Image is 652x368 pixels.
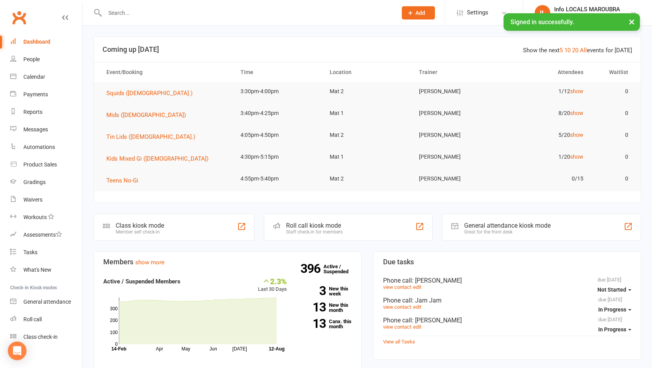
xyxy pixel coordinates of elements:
div: Phone call [383,317,632,324]
div: Automations [23,144,55,150]
td: [PERSON_NAME] [412,148,501,166]
button: Not Started [597,283,631,297]
div: People [23,56,40,62]
div: Messages [23,126,48,133]
td: 8/20 [501,104,590,122]
a: show [570,132,583,138]
td: 1/20 [501,148,590,166]
a: General attendance kiosk mode [10,293,82,311]
div: Tasks [23,249,37,255]
button: Tin Lids ([DEMOGRAPHIC_DATA].) [106,132,201,142]
td: 0/15 [501,170,590,188]
a: 10 [564,47,571,54]
button: × [625,13,639,30]
a: Payments [10,86,82,103]
div: Last 30 Days [258,277,287,294]
a: Tasks [10,244,82,261]
a: Workouts [10,209,82,226]
a: People [10,51,82,68]
a: View all Tasks [383,339,415,345]
strong: 396 [300,263,323,274]
div: Roll call kiosk mode [286,222,343,229]
strong: 3 [299,285,326,297]
td: 4:05pm-4:50pm [233,126,323,144]
div: What's New [23,267,51,273]
a: 396Active / Suspended [323,258,358,280]
button: In Progress [598,322,631,336]
div: Product Sales [23,161,57,168]
button: Add [402,6,435,19]
button: Squids ([DEMOGRAPHIC_DATA].) [106,88,198,98]
span: Teens No-Gi [106,177,138,184]
a: Clubworx [9,8,29,27]
span: : [PERSON_NAME] [412,277,462,284]
div: General attendance [23,299,71,305]
div: 2.3% [258,277,287,285]
span: Add [415,10,425,16]
td: Mat 2 [323,170,412,188]
td: 0 [590,170,635,188]
a: show [570,154,583,160]
strong: Active / Suspended Members [103,278,180,285]
td: 0 [590,82,635,101]
th: Trainer [412,62,501,82]
td: 0 [590,104,635,122]
div: Payments [23,91,48,97]
div: Reports [23,109,42,115]
span: Tin Lids ([DEMOGRAPHIC_DATA].) [106,133,195,140]
a: Gradings [10,173,82,191]
td: 5/20 [501,126,590,144]
a: Class kiosk mode [10,328,82,346]
a: view contact [383,284,411,290]
div: Phone call [383,277,632,284]
a: Messages [10,121,82,138]
td: 3:40pm-4:25pm [233,104,323,122]
strong: 13 [299,301,326,313]
a: view contact [383,304,411,310]
td: [PERSON_NAME] [412,82,501,101]
a: edit [413,284,421,290]
a: Calendar [10,68,82,86]
td: 1/12 [501,82,590,101]
span: Not Started [597,287,626,293]
div: Staff check-in for members [286,229,343,235]
div: General attendance kiosk mode [464,222,551,229]
td: 0 [590,126,635,144]
a: Reports [10,103,82,121]
div: Open Intercom Messenger [8,341,27,360]
td: 0 [590,148,635,166]
div: Member self check-in [116,229,164,235]
a: 20 [572,47,578,54]
a: Automations [10,138,82,156]
div: Dashboard [23,39,50,45]
span: Squids ([DEMOGRAPHIC_DATA].) [106,90,193,97]
a: 3New this week [299,286,352,296]
button: Kids Mixed Gi ([DEMOGRAPHIC_DATA]) [106,154,214,163]
div: Assessments [23,232,62,238]
span: : Jam Jam [412,297,442,304]
td: 3:30pm-4:00pm [233,82,323,101]
a: 13Canx. this month [299,319,352,329]
a: Assessments [10,226,82,244]
a: All [580,47,587,54]
a: show [570,88,583,94]
td: Mat 1 [323,148,412,166]
td: 4:55pm-5:40pm [233,170,323,188]
button: Teens No-Gi [106,176,144,185]
span: Settings [467,4,488,21]
td: [PERSON_NAME] [412,126,501,144]
h3: Members [103,258,352,266]
th: Attendees [501,62,590,82]
span: Mids ([DEMOGRAPHIC_DATA]) [106,111,186,119]
div: IL [535,5,550,21]
a: Dashboard [10,33,82,51]
a: Waivers [10,191,82,209]
span: In Progress [598,306,626,313]
div: Waivers [23,196,42,203]
h3: Due tasks [383,258,632,266]
a: show more [135,259,164,266]
div: Info LOCALS MAROUBRA [554,6,630,13]
td: [PERSON_NAME] [412,170,501,188]
a: 5 [560,47,563,54]
a: What's New [10,261,82,279]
